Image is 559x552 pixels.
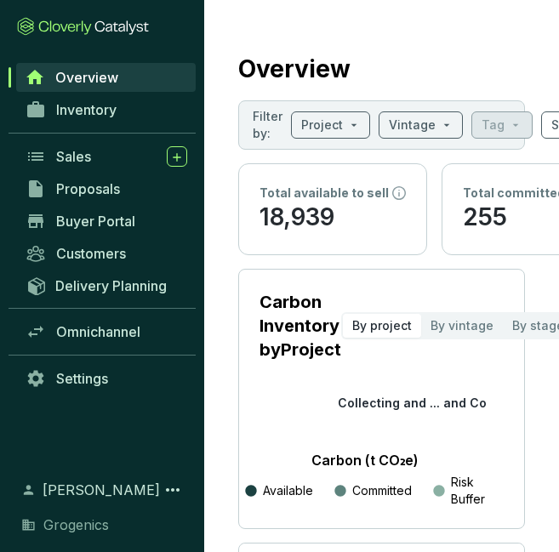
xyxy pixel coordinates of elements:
[56,245,126,262] span: Customers
[238,51,351,87] h2: Overview
[56,323,140,340] span: Omnichannel
[56,180,120,197] span: Proposals
[260,202,406,234] p: 18,939
[482,117,505,134] p: Tag
[43,515,109,535] span: Grogenics
[352,482,412,499] p: Committed
[263,482,313,499] p: Available
[343,314,421,338] div: By project
[56,148,91,165] span: Sales
[260,290,341,361] p: Carbon Inventory by Project
[253,108,282,142] p: Filter by:
[43,480,160,500] span: [PERSON_NAME]
[17,317,196,346] a: Omnichannel
[17,364,196,393] a: Settings
[17,142,196,171] a: Sales
[55,277,167,294] span: Delivery Planning
[260,185,389,202] p: Total available to sell
[285,450,444,470] p: Carbon (t CO₂e)
[17,174,196,203] a: Proposals
[56,213,135,230] span: Buyer Portal
[451,474,485,508] p: Risk Buffer
[56,370,108,387] span: Settings
[17,95,196,124] a: Inventory
[421,314,503,338] div: By vintage
[338,396,534,410] tspan: Collecting and ... and Coastlines
[17,271,196,299] a: Delivery Planning
[56,101,117,118] span: Inventory
[16,63,196,92] a: Overview
[55,69,118,86] span: Overview
[17,207,196,236] a: Buyer Portal
[17,239,196,268] a: Customers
